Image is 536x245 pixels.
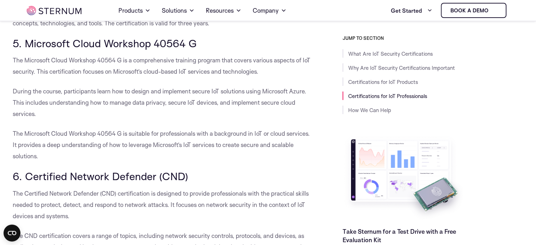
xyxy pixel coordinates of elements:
[343,35,524,41] h3: JUMP TO SECTION
[13,37,311,49] h3: 5. Microsoft Cloud Workshop 40564 G
[441,3,506,18] a: Book a demo
[118,1,150,20] a: Products
[13,55,311,77] p: The Microsoft Cloud Workshop 40564 G is a comprehensive training program that covers various aspe...
[206,1,241,20] a: Resources
[13,86,311,120] p: During the course, participants learn how to design and implement secure IoT solutions using Micr...
[348,50,433,57] a: What Are IoT Security Certifications
[4,225,20,241] button: Open CMP widget
[348,79,418,85] a: Certifications for IoT Products
[348,107,391,114] a: How We Can Help
[13,170,311,182] h3: 6. Certified Network Defender (CND)
[348,65,455,71] a: Why Are IoT Security Certifications Important
[13,188,311,222] p: The Certified Network Defender (CND) certification is designed to provide professionals with the ...
[491,8,497,13] img: sternum iot
[391,4,432,18] a: Get Started
[343,134,466,222] img: Take Sternum for a Test Drive with a Free Evaluation Kit
[343,228,456,244] a: Take Sternum for a Test Drive with a Free Evaluation Kit
[162,1,195,20] a: Solutions
[348,93,427,99] a: Certifications for IoT Professionals
[253,1,287,20] a: Company
[13,128,311,162] p: The Microsoft Cloud Workshop 40564 G is suitable for professionals with a background in IoT or cl...
[27,6,81,15] img: sternum iot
